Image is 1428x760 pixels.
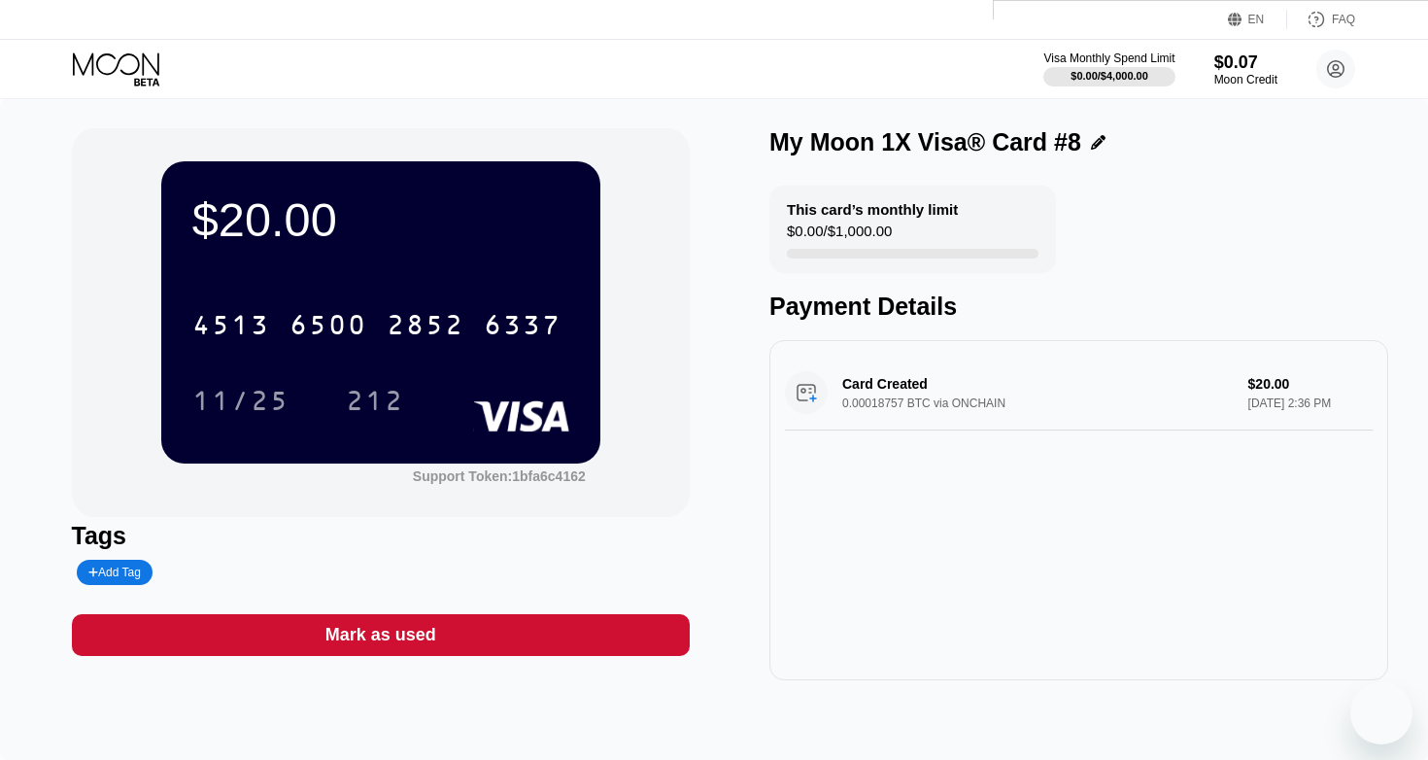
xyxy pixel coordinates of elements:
[1228,10,1287,29] div: EN
[1214,52,1277,86] div: $0.07Moon Credit
[387,312,464,343] div: 2852
[769,128,1081,156] div: My Moon 1X Visa® Card #8
[769,293,1388,321] div: Payment Details
[181,300,573,349] div: 4513650028526337
[192,312,270,343] div: 4513
[289,312,367,343] div: 6500
[1071,70,1148,82] div: $0.00 / $4,000.00
[72,614,691,656] div: Mark as used
[1248,13,1265,26] div: EN
[1332,13,1355,26] div: FAQ
[413,468,586,484] div: Support Token:1bfa6c4162
[346,388,404,419] div: 212
[1287,10,1355,29] div: FAQ
[1214,52,1277,73] div: $0.07
[787,223,892,249] div: $0.00 / $1,000.00
[1214,73,1277,86] div: Moon Credit
[1350,682,1412,744] iframe: Button to launch messaging window
[1043,52,1174,65] div: Visa Monthly Spend Limit
[331,376,419,425] div: 212
[325,624,436,646] div: Mark as used
[72,522,691,550] div: Tags
[484,312,561,343] div: 6337
[88,566,141,579] div: Add Tag
[192,192,569,247] div: $20.00
[1043,52,1174,86] div: Visa Monthly Spend Limit$0.00/$4,000.00
[178,376,304,425] div: 11/25
[787,201,958,218] div: This card’s monthly limit
[192,388,289,419] div: 11/25
[77,560,153,585] div: Add Tag
[413,468,586,484] div: Support Token: 1bfa6c4162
